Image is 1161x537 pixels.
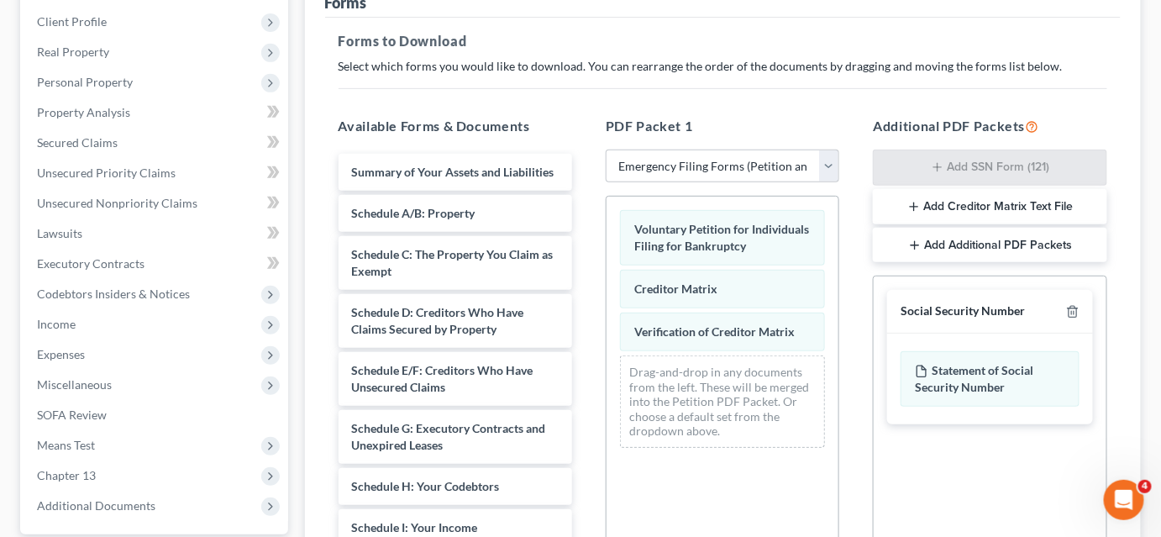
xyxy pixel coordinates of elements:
span: Executory Contracts [37,256,144,271]
span: Schedule G: Executory Contracts and Unexpired Leases [352,421,546,452]
button: Add SSN Form (121) [873,150,1106,187]
span: Schedule I: Your Income [352,520,478,534]
span: Schedule D: Creditors Who Have Claims Secured by Property [352,305,524,336]
span: Income [37,317,76,331]
a: Lawsuits [24,218,288,249]
span: Voluntary Petition for Individuals Filing for Bankruptcy [634,222,809,253]
a: Property Analysis [24,97,288,128]
div: Statement of Social Security Number [901,351,1079,407]
h5: Additional PDF Packets [873,116,1106,136]
div: Drag-and-drop in any documents from the left. These will be merged into the Petition PDF Packet. ... [620,355,825,448]
span: Unsecured Nonpriority Claims [37,196,197,210]
span: Lawsuits [37,226,82,240]
a: SOFA Review [24,400,288,430]
span: Schedule E/F: Creditors Who Have Unsecured Claims [352,363,533,394]
h5: PDF Packet 1 [606,116,839,136]
span: SOFA Review [37,408,107,422]
span: Expenses [37,347,85,361]
span: Creditor Matrix [634,282,717,296]
span: Schedule C: The Property You Claim as Exempt [352,247,554,278]
span: 4 [1138,480,1152,493]
a: Unsecured Priority Claims [24,158,288,188]
h5: Forms to Download [339,31,1108,51]
span: Means Test [37,438,95,452]
div: Social Security Number [901,303,1025,319]
button: Add Additional PDF Packets [873,228,1106,263]
span: Client Profile [37,14,107,29]
span: Summary of Your Assets and Liabilities [352,165,554,179]
span: Additional Documents [37,498,155,513]
a: Unsecured Nonpriority Claims [24,188,288,218]
span: Chapter 13 [37,468,96,482]
span: Unsecured Priority Claims [37,166,176,180]
a: Secured Claims [24,128,288,158]
span: Personal Property [37,75,133,89]
span: Codebtors Insiders & Notices [37,287,190,301]
p: Select which forms you would like to download. You can rearrange the order of the documents by dr... [339,58,1108,75]
h5: Available Forms & Documents [339,116,572,136]
span: Secured Claims [37,135,118,150]
iframe: Intercom live chat [1104,480,1144,520]
span: Schedule H: Your Codebtors [352,479,500,493]
span: Real Property [37,45,109,59]
a: Executory Contracts [24,249,288,279]
button: Add Creditor Matrix Text File [873,189,1106,224]
span: Verification of Creditor Matrix [634,324,795,339]
span: Schedule A/B: Property [352,206,475,220]
span: Miscellaneous [37,377,112,392]
span: Property Analysis [37,105,130,119]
